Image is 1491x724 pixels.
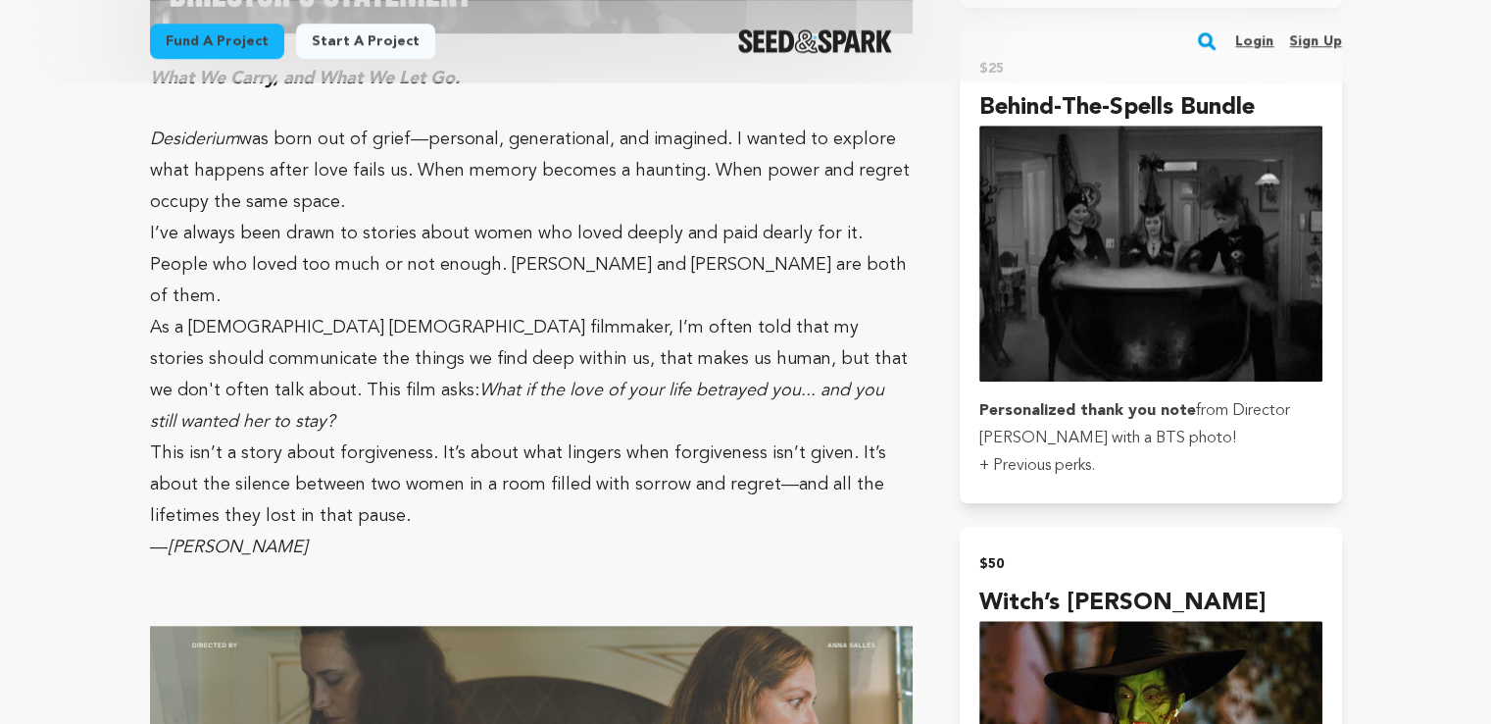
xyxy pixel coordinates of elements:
[979,586,1321,621] h4: Witch’s [PERSON_NAME]
[1235,26,1273,57] a: Login
[150,532,914,563] p: —
[150,312,914,438] p: As a [DEMOGRAPHIC_DATA] [DEMOGRAPHIC_DATA] filmmaker, I’m often told that my stories should commu...
[979,397,1321,452] p: from Director [PERSON_NAME] with a BTS photo!
[738,29,892,53] img: Seed&Spark Logo Dark Mode
[1289,26,1341,57] a: Sign up
[979,452,1321,480] p: + Previous perks.
[150,130,239,148] em: Desiderium
[979,403,1196,419] strong: Personalized thank you note
[979,550,1321,578] h2: $50
[150,218,914,312] p: I’ve always been drawn to stories about women who loved deeply and paid dearly for it. People who...
[150,382,884,431] em: What if the love of your life betrayed you... and you still wanted her to stay?
[979,126,1321,382] img: incentive
[168,539,308,556] em: [PERSON_NAME]
[979,90,1321,126] h4: Behind-the-Spells Bundle
[150,24,284,59] a: Fund a project
[150,438,914,532] p: This isn’t a story about forgiveness. It’s about what lingers when forgiveness isn’t given. It’s ...
[150,124,914,218] p: was born out of grief—personal, generational, and imagined. I wanted to explore what happens afte...
[738,29,892,53] a: Seed&Spark Homepage
[960,31,1341,503] button: $25 Behind-the-Spells Bundle incentive Personalized thank you notefrom Director [PERSON_NAME] wit...
[296,24,435,59] a: Start a project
